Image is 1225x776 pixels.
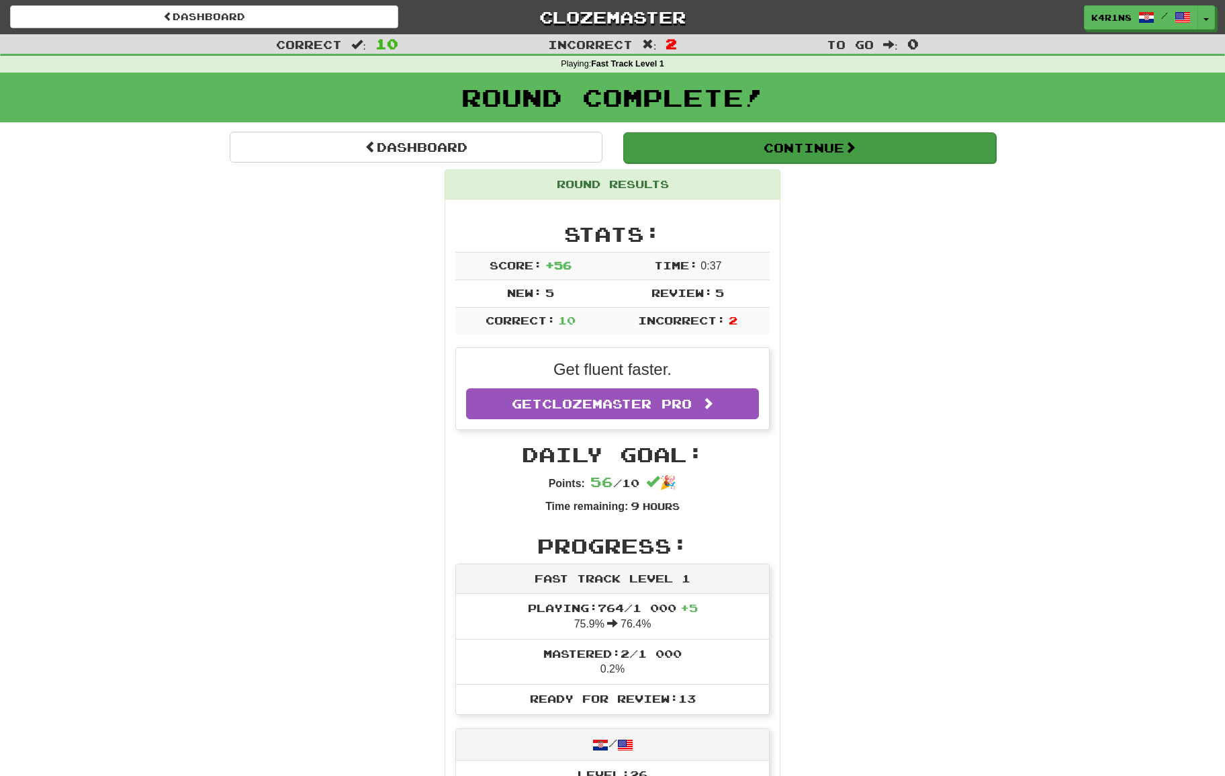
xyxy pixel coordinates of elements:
[445,170,780,200] div: Round Results
[715,286,724,299] span: 5
[10,5,398,28] a: Dashboard
[651,286,713,299] span: Review:
[455,223,770,245] h2: Stats:
[549,478,585,489] strong: Points:
[680,601,698,614] span: + 5
[486,314,555,327] span: Correct:
[530,692,696,705] span: Ready for Review: 13
[631,499,639,512] span: 9
[666,36,677,52] span: 2
[455,535,770,557] h2: Progress:
[276,38,342,51] span: Correct
[1091,11,1132,24] span: k4r1n8
[558,314,576,327] span: 10
[654,259,698,271] span: Time:
[5,84,1220,111] h1: Round Complete!
[456,729,769,761] div: /
[456,594,769,640] li: 75.9% 76.4%
[230,132,602,163] a: Dashboard
[545,286,554,299] span: 5
[643,501,680,512] small: Hours
[700,260,721,271] span: 0 : 37
[548,38,633,51] span: Incorrect
[542,396,692,411] span: Clozemaster Pro
[623,132,996,163] button: Continue
[545,501,628,512] strong: Time remaining:
[827,38,874,51] span: To go
[729,314,737,327] span: 2
[1161,11,1168,20] span: /
[642,39,657,50] span: :
[590,476,639,489] span: / 10
[507,286,542,299] span: New:
[907,36,919,52] span: 0
[466,388,759,419] a: GetClozemaster Pro
[1084,5,1198,30] a: k4r1n8 /
[591,59,664,69] strong: Fast Track Level 1
[590,474,613,490] span: 56
[638,314,725,327] span: Incorrect:
[375,36,398,52] span: 10
[351,39,366,50] span: :
[490,259,542,271] span: Score:
[456,564,769,594] div: Fast Track Level 1
[646,475,676,490] span: 🎉
[466,358,759,381] p: Get fluent faster.
[883,39,898,50] span: :
[418,5,807,29] a: Clozemaster
[545,259,572,271] span: + 56
[528,601,698,614] span: Playing: 764 / 1 000
[456,639,769,685] li: 0.2%
[543,647,682,660] span: Mastered: 2 / 1 000
[455,443,770,466] h2: Daily Goal:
